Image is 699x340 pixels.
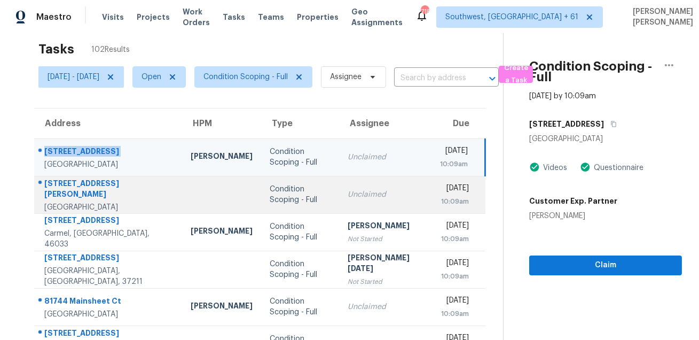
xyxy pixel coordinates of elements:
[440,159,468,169] div: 10:09am
[48,72,99,82] span: [DATE] - [DATE]
[44,266,174,287] div: [GEOGRAPHIC_DATA], [GEOGRAPHIC_DATA], 37211
[270,221,331,243] div: Condition Scoping - Full
[191,300,253,314] div: [PERSON_NAME]
[431,109,485,138] th: Due
[183,6,210,28] span: Work Orders
[270,146,331,168] div: Condition Scoping - Full
[330,72,362,82] span: Assignee
[102,12,124,22] span: Visits
[529,61,656,82] h2: Condition Scoping - Full
[270,184,331,205] div: Condition Scoping - Full
[445,12,578,22] span: Southwest, [GEOGRAPHIC_DATA] + 61
[44,215,174,228] div: [STREET_ADDRESS]
[440,196,469,207] div: 10:09am
[261,109,339,138] th: Type
[529,119,604,129] h5: [STREET_ADDRESS]
[182,109,261,138] th: HPM
[44,228,174,250] div: Carmel, [GEOGRAPHIC_DATA], 46033
[421,6,428,17] div: 718
[529,91,596,102] div: [DATE] by 10:09am
[440,295,469,308] div: [DATE]
[348,302,423,312] div: Unclaimed
[540,163,567,173] div: Videos
[44,252,174,266] div: [STREET_ADDRESS]
[297,12,339,22] span: Properties
[348,152,423,163] div: Unclaimed
[339,109,431,138] th: Assignee
[529,211,617,221] div: [PERSON_NAME]
[137,12,170,22] span: Projects
[348,189,423,200] div: Unclaimed
[394,70,469,87] input: Search by address
[485,71,500,86] button: Open
[270,259,331,280] div: Condition Scoping - Full
[203,72,288,82] span: Condition Scoping - Full
[348,276,423,287] div: Not Started
[440,220,469,234] div: [DATE]
[44,178,174,202] div: [STREET_ADDRESS][PERSON_NAME]
[191,226,253,239] div: [PERSON_NAME]
[44,309,174,320] div: [GEOGRAPHIC_DATA]
[529,256,682,275] button: Claim
[504,62,528,87] span: Create a Task
[36,12,72,22] span: Maestro
[258,12,284,22] span: Teams
[529,161,540,173] img: Artifact Present Icon
[629,6,693,28] span: [PERSON_NAME] [PERSON_NAME]
[38,44,74,55] h2: Tasks
[529,134,682,144] div: [GEOGRAPHIC_DATA]
[351,6,403,28] span: Geo Assignments
[44,202,174,213] div: [GEOGRAPHIC_DATA]
[604,114,618,134] button: Copy Address
[529,196,617,206] h5: Customer Exp. Partner
[348,234,423,244] div: Not Started
[34,109,182,138] th: Address
[348,220,423,234] div: [PERSON_NAME]
[348,252,423,276] div: [PERSON_NAME][DATE]
[538,259,673,272] span: Claim
[44,296,174,309] div: 81744 Mainsheet Ct
[44,146,174,159] div: [STREET_ADDRESS]
[499,66,533,83] button: Create a Task
[440,145,468,159] div: [DATE]
[270,296,331,318] div: Condition Scoping - Full
[191,151,253,164] div: [PERSON_NAME]
[580,161,591,173] img: Artifact Present Icon
[440,308,469,319] div: 10:09am
[440,271,469,282] div: 10:09am
[440,258,469,271] div: [DATE]
[91,44,130,55] span: 102 Results
[142,72,161,82] span: Open
[591,163,643,173] div: Questionnaire
[440,234,469,244] div: 10:09am
[223,13,245,21] span: Tasks
[44,159,174,170] div: [GEOGRAPHIC_DATA]
[440,183,469,196] div: [DATE]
